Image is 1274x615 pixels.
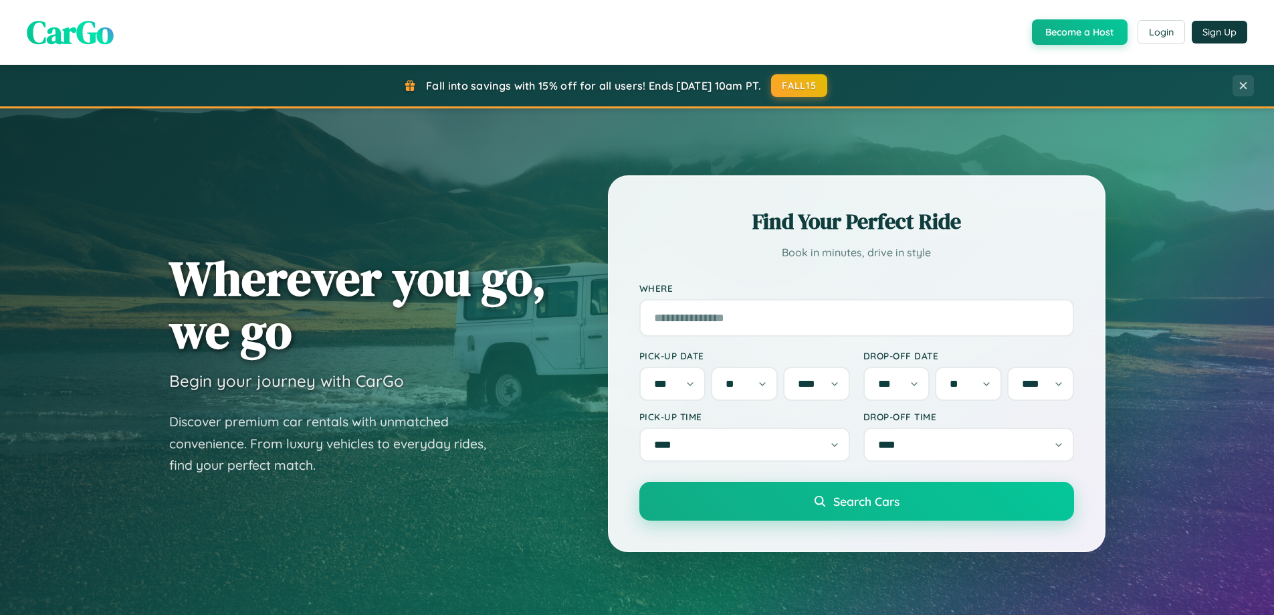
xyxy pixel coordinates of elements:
span: CarGo [27,10,114,54]
button: Become a Host [1032,19,1128,45]
span: Fall into savings with 15% off for all users! Ends [DATE] 10am PT. [426,79,761,92]
label: Pick-up Date [639,350,850,361]
span: Search Cars [833,494,899,509]
button: Login [1138,20,1185,44]
button: Sign Up [1192,21,1247,43]
button: Search Cars [639,482,1074,521]
label: Drop-off Time [863,411,1074,422]
p: Book in minutes, drive in style [639,243,1074,262]
label: Where [639,282,1074,294]
label: Drop-off Date [863,350,1074,361]
h3: Begin your journey with CarGo [169,371,404,391]
p: Discover premium car rentals with unmatched convenience. From luxury vehicles to everyday rides, ... [169,411,504,476]
h2: Find Your Perfect Ride [639,207,1074,236]
button: FALL15 [771,74,827,97]
h1: Wherever you go, we go [169,252,546,357]
label: Pick-up Time [639,411,850,422]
